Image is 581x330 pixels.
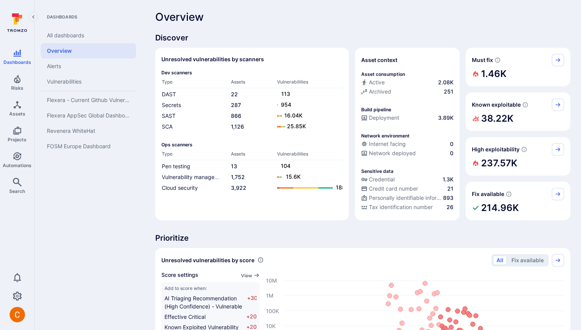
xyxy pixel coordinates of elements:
div: High exploitability [466,137,570,176]
p: Sensitive data [361,168,393,174]
span: Must fix [472,56,493,64]
span: Fix available [472,190,504,198]
a: 1,752 [231,174,245,180]
svg: EPSS score ≥ 0.7 [521,146,527,152]
span: 21 [447,185,453,193]
svg: Vulnerabilities with fix available [506,191,512,197]
a: Deployment3.89K [361,114,453,122]
text: 1M [266,292,274,298]
a: 13 [231,163,237,169]
a: Archived251 [361,88,453,95]
span: Overview [155,11,204,23]
a: SCA [162,123,173,130]
text: 15.6K [286,173,300,180]
span: Ops scanners [161,142,343,147]
a: Credit card number21 [361,185,453,193]
span: 0 [450,149,453,157]
th: Type [161,151,231,160]
a: 3,922 [231,184,246,191]
span: Internet facing [369,140,406,148]
a: Active2.08K [361,79,453,86]
span: Flexera - Current Github Vulnerabilities [47,97,130,104]
span: Effective Critical [164,313,206,320]
span: Add to score when: [164,285,257,291]
span: FOSM Europe Dashboard [47,143,111,150]
div: Active [361,79,385,86]
span: Dashboards [3,59,31,65]
i: Collapse navigation menu [31,14,36,20]
a: Cloud security [162,184,198,191]
div: Known exploitable [466,92,570,131]
a: Tax identification number26 [361,203,453,211]
text: 10K [266,322,276,329]
div: Internet facing [361,140,406,148]
a: Revenera WhiteHat [41,123,136,139]
button: Fix available [508,256,547,265]
span: Asset context [361,56,397,64]
a: Network deployed0 [361,149,453,157]
a: Vulnerability management [162,174,227,180]
div: Tax identification number [361,203,433,211]
h2: 1.46K [481,66,506,82]
p: Asset consumption [361,71,405,77]
th: Vulnerabilities [277,79,343,88]
div: Deployment [361,114,399,122]
span: AI Triaging Recommendation (High Confidence) - Vulnerable [164,295,242,310]
th: Type [161,79,231,88]
span: Credential [369,176,395,183]
span: Risks [11,85,23,91]
span: 3.89K [438,114,453,122]
h2: Unresolved vulnerabilities by scanners [161,55,264,63]
span: Revenera WhiteHat [47,127,95,134]
h2: 38.22K [481,111,513,126]
span: Prioritize [155,233,570,243]
a: DAST [162,91,176,97]
div: Evidence that the asset is packaged and deployed somewhere [361,149,453,159]
div: Code repository is archived [361,88,453,97]
a: Internet facing0 [361,140,453,148]
button: View [241,273,260,278]
a: 22 [231,91,238,97]
text: 10M [266,277,277,283]
button: Collapse navigation menu [29,12,38,22]
a: Flexera - Current Github Vulnerabilities [41,92,136,108]
th: Assets [231,151,277,160]
a: 1,126 [231,123,244,130]
div: Evidence indicative of processing personally identifiable information [361,194,453,203]
span: Active [369,79,385,86]
text: 104 [281,162,290,169]
img: ACg8ocJuq_DPPTkXyD9OlTnVLvDrpObecjcADscmEHLMiTyEnTELew=s96-c [10,307,25,322]
div: Evidence indicative of handling user or service credentials [361,176,453,185]
span: Network deployed [369,149,416,157]
th: Assets [231,79,277,88]
h2: 237.57K [481,156,517,171]
span: Known exploitable [472,101,521,109]
a: 113 [277,90,354,99]
a: 25.85K [277,122,354,131]
p: Network environment [361,133,410,139]
span: Flexera AppSec Global Dashboard [47,112,130,119]
span: Unresolved vulnerabilities by score [161,256,254,264]
span: Archived [369,88,391,95]
a: View [241,271,260,279]
text: 954 [281,101,291,108]
span: Projects [8,137,27,142]
a: 866 [231,112,241,119]
a: All dashboards [41,28,136,43]
div: Archived [361,88,391,95]
a: SAST [162,112,176,119]
div: Must fix [466,48,570,86]
div: Personally identifiable information (PII) [361,194,442,202]
span: High exploitability [472,146,520,153]
text: 188.41K [336,184,357,191]
span: 1.3K [443,176,453,183]
a: 954 [277,101,354,110]
a: Secrets [162,102,181,108]
svg: Risk score >=40 , missed SLA [495,57,501,63]
text: 113 [281,90,290,97]
div: Camilo Rivera [10,307,25,322]
text: 25.85K [287,123,306,129]
text: 16.04K [284,112,302,119]
div: Credential [361,176,395,183]
span: Score settings [161,271,198,279]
